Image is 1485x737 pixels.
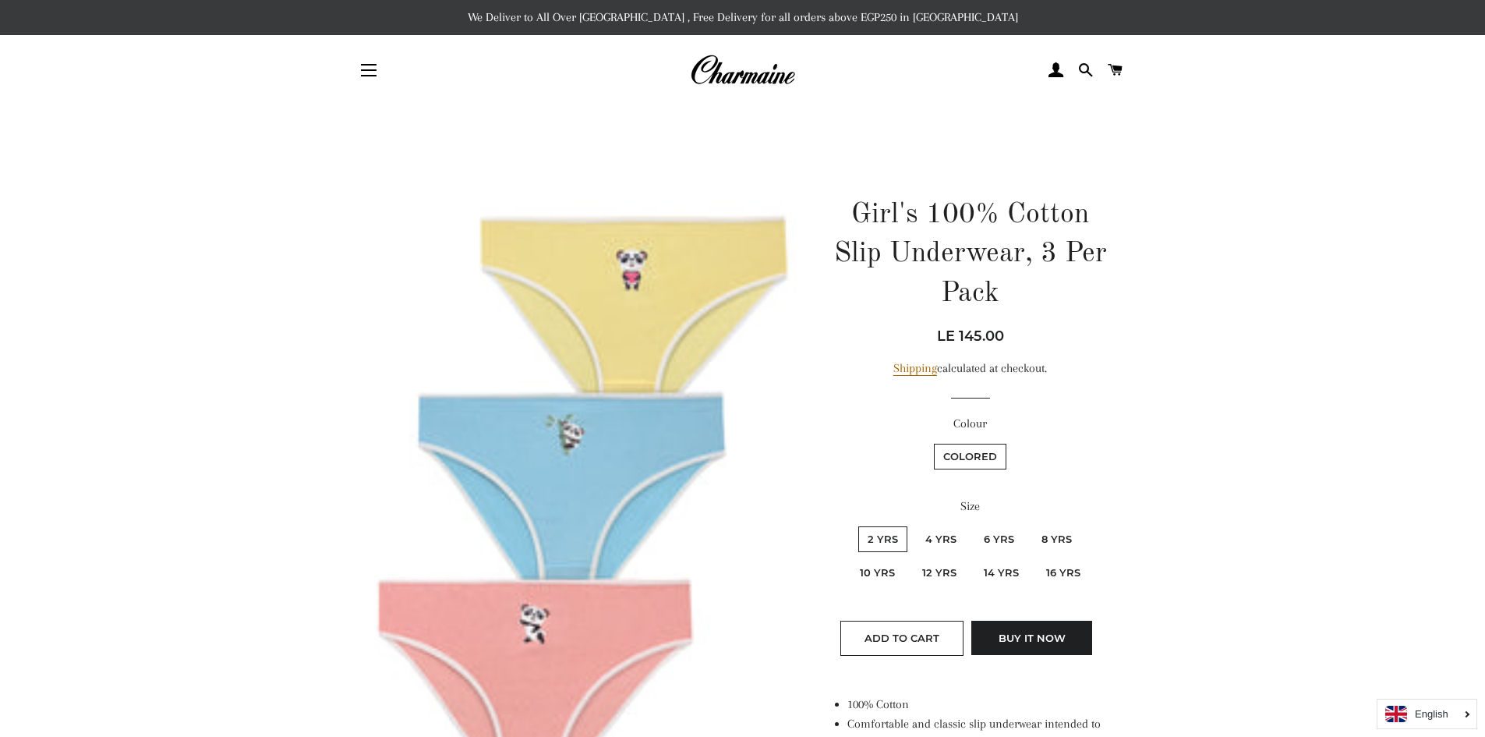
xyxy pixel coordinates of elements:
[858,526,907,552] label: 2 yrs
[1032,526,1081,552] label: 8 yrs
[916,526,966,552] label: 4 yrs
[1415,709,1448,719] i: English
[832,414,1108,434] label: Colour
[690,53,795,87] img: Charmaine Egypt
[832,196,1108,314] h1: Girl's 100% Cotton Slip Underwear, 3 Per Pack
[971,621,1092,655] button: Buy it now
[937,328,1004,345] span: LE 145.00
[850,560,904,586] label: 10 yrs
[934,444,1006,469] label: Colored
[1385,706,1469,722] a: English
[840,621,963,655] button: Add to Cart
[832,359,1108,378] div: calculated at checkout.
[1037,560,1090,586] label: 16 yrs
[864,632,939,644] span: Add to Cart
[893,361,937,376] a: Shipping
[847,697,909,711] span: 100% Cotton
[832,497,1108,516] label: Size
[913,560,966,586] label: 12 yrs
[974,560,1028,586] label: 14 yrs
[974,526,1024,552] label: 6 yrs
